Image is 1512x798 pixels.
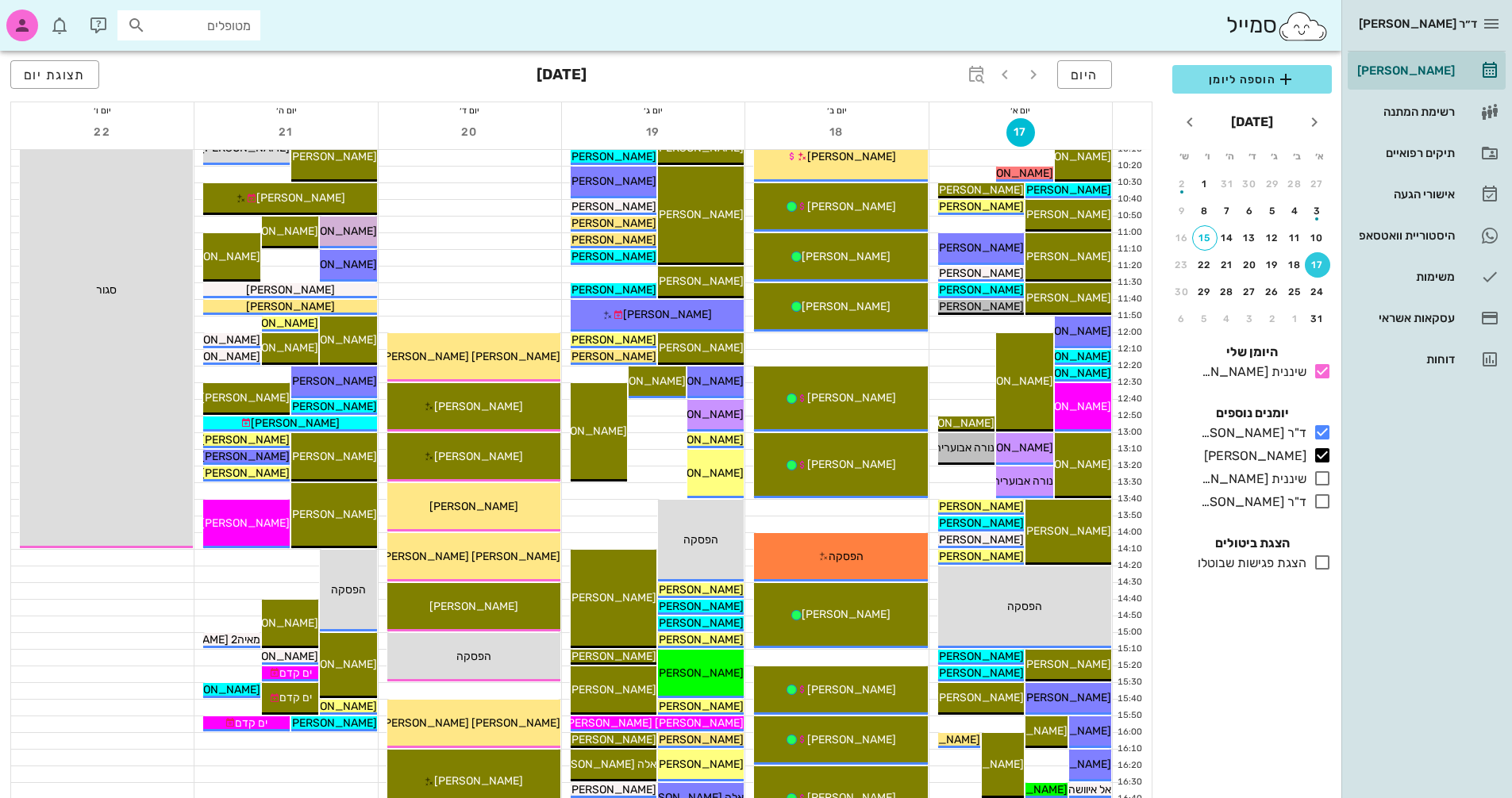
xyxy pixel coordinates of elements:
[1226,9,1329,43] div: סמייל
[1305,313,1330,324] div: 31
[1260,252,1285,278] button: 19
[1260,279,1285,305] button: 26
[935,516,1024,530] span: [PERSON_NAME]
[1169,232,1195,244] div: 16
[807,733,896,746] span: [PERSON_NAME]
[1198,447,1306,466] div: [PERSON_NAME]
[1192,252,1218,278] button: 22
[1283,178,1308,190] div: 28
[88,118,117,147] button: 22
[429,500,518,513] span: [PERSON_NAME]
[993,474,1053,488] span: נורה אבועריה
[1214,252,1240,278] button: 21
[288,400,377,413] span: [PERSON_NAME]
[288,150,377,163] span: [PERSON_NAME]
[1113,459,1145,473] div: 13:20
[1277,10,1329,42] img: SmileCloud logo
[1260,198,1285,224] button: 5
[1237,178,1263,190] div: 30
[1214,279,1240,305] button: 28
[802,300,891,313] span: [PERSON_NAME]
[1113,493,1145,506] div: 13:40
[1287,143,1307,170] th: ב׳
[1172,65,1332,94] button: הוספה ליומן
[1169,178,1195,190] div: 2
[1192,286,1218,297] div: 29
[1172,343,1332,362] h4: היומן שלי
[802,608,891,621] span: [PERSON_NAME]
[171,250,260,263] span: [PERSON_NAME]
[1260,259,1285,270] div: 19
[1113,742,1145,756] div: 16:10
[935,200,1024,213] span: [PERSON_NAME]
[1354,353,1455,366] div: דוחות
[1113,709,1145,723] div: 15:50
[655,408,744,421] span: [PERSON_NAME]
[1113,476,1145,489] div: 13:30
[1260,205,1285,217] div: 5
[935,283,1024,297] span: [PERSON_NAME]
[288,333,377,347] span: [PERSON_NAME]
[1113,626,1145,639] div: 15:00
[380,350,560,363] span: [PERSON_NAME] [PERSON_NAME]
[1192,225,1218,251] button: 15
[623,308,712,321] span: [PERSON_NAME]
[1113,193,1145,206] div: 10:40
[229,317,318,330] span: [PERSON_NAME]
[1113,726,1145,739] div: 16:00
[639,125,668,139] span: 19
[1113,692,1145,706] div: 15:40
[1113,293,1145,306] div: 11:40
[1348,52,1506,90] a: [PERSON_NAME]
[655,583,744,597] span: [PERSON_NAME]
[1022,350,1111,363] span: [PERSON_NAME]
[1237,286,1263,297] div: 27
[279,666,312,680] span: ים קדם
[935,650,1024,663] span: [PERSON_NAME]
[1283,198,1308,224] button: 4
[1169,286,1195,297] div: 30
[1283,259,1308,270] div: 18
[1237,279,1263,305] button: 27
[807,200,896,213] span: [PERSON_NAME]
[1237,171,1263,197] button: 30
[88,125,117,139] span: 22
[1196,143,1217,170] th: ו׳
[1191,554,1306,573] div: הצגת פגישות שבוטלו
[1260,306,1285,332] button: 2
[1348,93,1506,131] a: רשימת המתנה
[597,374,686,388] span: [PERSON_NAME]
[1113,509,1145,523] div: 13:50
[934,441,995,455] span: נורה אבועריה
[429,600,518,613] span: [PERSON_NAME]
[1214,178,1240,190] div: 31
[567,283,656,297] span: [PERSON_NAME]
[288,508,377,521] span: [PERSON_NAME]
[379,102,561,118] div: יום ד׳
[1113,359,1145,373] div: 12:20
[1071,67,1098,82] span: היום
[655,433,744,447] span: [PERSON_NAME]
[567,683,656,696] span: [PERSON_NAME]
[807,391,896,405] span: [PERSON_NAME]
[1169,198,1195,224] button: 9
[1214,225,1240,251] button: 14
[1113,259,1145,273] div: 11:20
[1169,205,1195,217] div: 9
[1113,226,1145,240] div: 11:00
[1214,198,1240,224] button: 7
[1283,313,1308,324] div: 1
[1195,424,1306,443] div: ד"ר [PERSON_NAME]
[655,758,744,771] span: [PERSON_NAME]
[380,716,560,730] span: [PERSON_NAME] [PERSON_NAME]
[434,450,523,463] span: [PERSON_NAME]
[1214,286,1240,297] div: 28
[1237,313,1263,324] div: 3
[1169,259,1195,270] div: 23
[964,441,1053,455] span: [PERSON_NAME]
[1113,526,1145,539] div: 14:00
[279,691,312,704] span: ים קדם
[1006,118,1035,147] button: 17
[1264,143,1285,170] th: ג׳
[935,241,1024,255] span: [PERSON_NAME]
